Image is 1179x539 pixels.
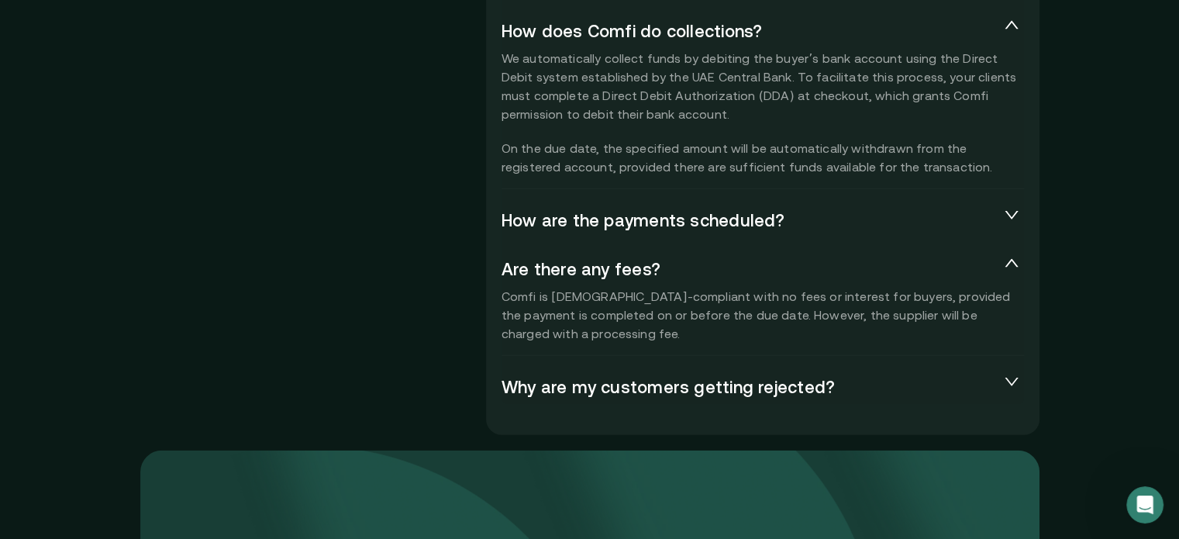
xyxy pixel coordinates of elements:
[502,259,999,278] span: Are there any fees?
[1002,18,1021,33] span: expanded
[502,368,1024,405] div: Why are my customers getting rejected?
[502,49,1024,176] p: We automatically collect funds by debiting the buyer’s bank account using the Direct Debit system...
[1002,207,1021,223] span: collapsed
[502,287,1024,343] p: Comfi is [DEMOGRAPHIC_DATA]-compliant with no fees or interest for buyers, provided the payment i...
[502,21,999,40] span: How does Comfi do collections?
[502,210,999,229] span: How are the payments scheduled?
[1002,256,1021,271] span: expanded
[502,201,1024,238] div: How are the payments scheduled?
[502,250,1024,287] div: Are there any fees?
[502,377,999,396] span: Why are my customers getting rejected?
[1126,486,1163,523] iframe: Intercom live chat
[1002,374,1021,389] span: collapsed
[502,12,1024,49] div: How does Comfi do collections?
